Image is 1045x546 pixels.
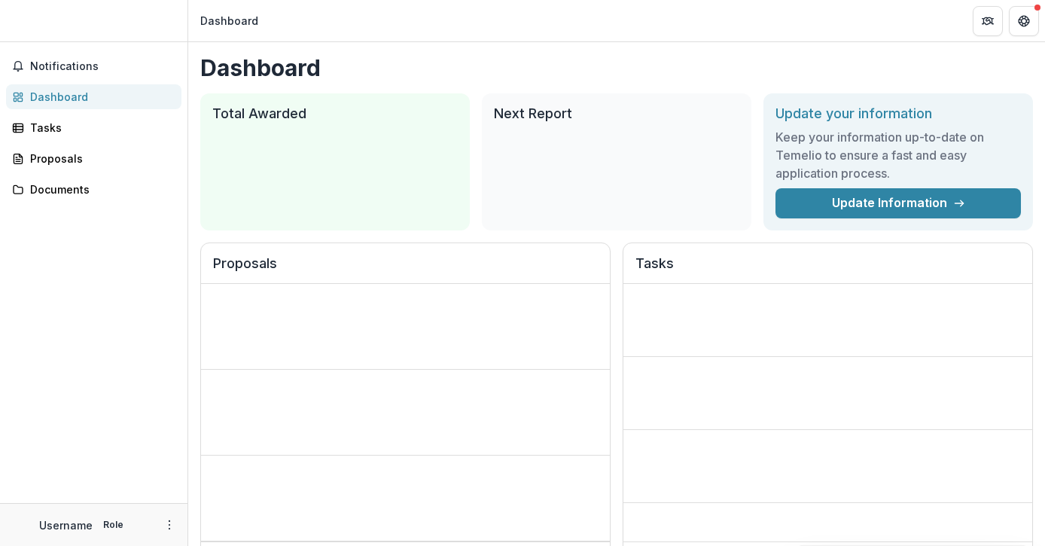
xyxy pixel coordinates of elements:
p: Role [99,518,128,532]
a: Tasks [6,115,181,140]
a: Dashboard [6,84,181,109]
div: Documents [30,181,169,197]
h2: Next Report [494,105,739,122]
a: Proposals [6,146,181,171]
h3: Keep your information up-to-date on Temelio to ensure a fast and easy application process. [775,128,1021,182]
button: More [160,516,178,534]
h2: Tasks [635,255,1020,284]
div: Proposals [30,151,169,166]
button: Notifications [6,54,181,78]
a: Update Information [775,188,1021,218]
span: Notifications [30,60,175,73]
div: Tasks [30,120,169,136]
h1: Dashboard [200,54,1033,81]
button: Get Help [1009,6,1039,36]
h2: Update your information [775,105,1021,122]
h2: Proposals [213,255,598,284]
p: Username [39,517,93,533]
div: Dashboard [30,89,169,105]
div: Dashboard [200,13,258,29]
nav: breadcrumb [194,10,264,32]
a: Documents [6,177,181,202]
button: Partners [973,6,1003,36]
h2: Total Awarded [212,105,458,122]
